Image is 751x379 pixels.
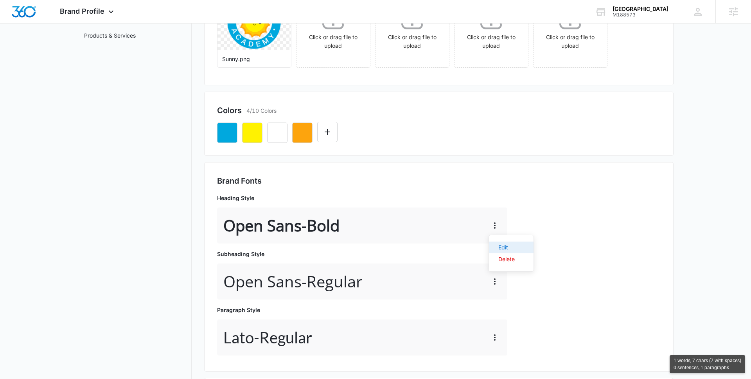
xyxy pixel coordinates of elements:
p: 4/10 Colors [246,106,277,115]
div: account name [613,6,668,12]
span: Brand Profile [60,7,104,15]
h2: Brand Fonts [217,175,661,187]
div: Click or drag file to upload [296,11,370,50]
div: Click or drag file to upload [375,11,449,50]
button: Edit [489,242,534,253]
p: Sunny.png [222,55,286,63]
div: Click or drag file to upload [534,11,607,50]
button: Edit Color [317,122,338,142]
div: Edit [498,245,515,250]
div: Delete [498,256,515,262]
p: Lato - Regular [223,326,312,349]
div: Click or drag file to upload [455,11,528,50]
a: Products & Services [84,31,136,40]
p: Heading Style [217,194,507,202]
p: Paragraph Style [217,306,507,314]
p: Open Sans - Bold [223,214,340,237]
h2: Colors [217,105,242,116]
div: account id [613,12,668,18]
button: Delete [489,253,534,265]
p: Open Sans - Regular [223,270,362,293]
p: Subheading Style [217,250,507,258]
